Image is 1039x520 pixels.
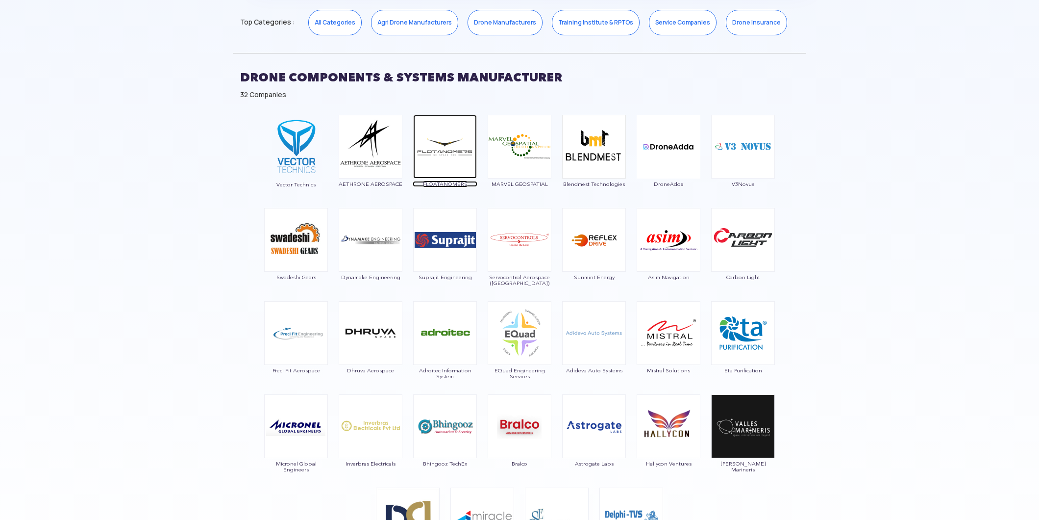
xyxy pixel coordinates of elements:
[488,208,551,272] img: img_servocontrol.png
[487,461,552,467] span: Bralco
[413,461,477,467] span: Bhingooz TechEx
[487,181,552,187] span: MARVEL GEOSPATIAL
[711,421,775,472] a: [PERSON_NAME] Marineris
[413,367,477,379] span: Adroitec Information System
[636,181,701,187] span: DroneAdda
[636,367,701,373] span: Mistral Solutions
[413,301,477,365] img: img_adroitec.png
[468,10,543,35] a: Drone Manufacturers
[264,208,328,272] img: ic_swadeshi.png
[711,208,775,272] img: img_carbonlight.png
[413,394,477,458] img: img_bhingooz.png
[636,274,701,280] span: Asim Navigation
[711,328,775,373] a: Eta Purification
[562,208,626,272] img: img_sunmintenergy.png
[562,394,626,458] img: img_astrogate.png
[562,181,626,187] span: Blendmest Technologies
[487,274,552,286] span: Servocontrol Aerospace ([GEOGRAPHIC_DATA])
[562,235,626,280] a: Sunmint Energy
[636,235,701,280] a: Asim Navigation
[487,235,552,286] a: Servocontrol Aerospace ([GEOGRAPHIC_DATA])
[264,421,328,472] a: Micronel Global Engineers
[339,208,402,272] img: img_dynamake.png
[637,208,700,272] img: img_asim.png
[562,274,626,280] span: Sunmint Energy
[562,367,626,373] span: Adideva Auto Systems
[338,367,403,373] span: Dhruva Aerospace
[413,274,477,280] span: Suprajit Engineering
[264,394,328,458] img: img_micronel.png
[264,461,328,472] span: Micronel Global Engineers
[339,301,402,365] img: img_dhruva.png
[264,328,328,373] a: Preci Fit Aerospace
[562,461,626,467] span: Astrogate Labs
[487,328,552,379] a: EQuad Engineering Services
[711,461,775,472] span: [PERSON_NAME] Marineris
[562,301,626,365] img: img_adideva.png
[488,115,551,179] img: ic_marvel.png
[637,115,700,179] img: img_droneadda.png
[487,367,552,379] span: EQuad Engineering Services
[338,274,403,280] span: Dynamake Engineering
[338,421,403,467] a: Inverbras Electricals
[488,394,551,458] img: img_bralco.png
[636,461,701,467] span: Hallycon Ventures
[711,274,775,280] span: Carbon Light
[338,235,403,280] a: Dynamake Engineering
[711,115,775,179] img: ic_v3novus.png
[413,142,477,187] a: FLOATANOMERS
[240,90,799,100] div: 32 Companies
[636,421,701,467] a: Hallycon Ventures
[487,421,552,467] a: Bralco
[552,10,640,35] a: Training Institute & RPTOs
[711,181,775,187] span: V3Novus
[413,208,477,272] img: img_suprajit.png
[413,235,477,280] a: Suprajit Engineering
[264,142,328,187] a: Vector Technics
[240,65,799,90] h2: Drone Components & Systems Manufacturer
[264,274,328,280] span: Swadeshi Gears
[711,367,775,373] span: Eta Purification
[371,10,458,35] a: Agri Drone Manufacturers
[413,181,477,187] span: FLOATANOMERS
[264,182,328,187] span: Vector Technics
[637,301,700,365] img: img_mistral.png
[711,394,775,458] img: ic_valles.png
[637,394,700,458] img: img_hallycon.png
[338,142,403,187] a: AETHRONE AEROSPACE
[488,301,551,365] img: img_equad.png
[413,421,477,467] a: Bhingooz TechEx
[338,461,403,467] span: Inverbras Electricals
[339,115,402,179] img: ic_aethroneaerospace.png
[338,181,403,187] span: AETHRONE AEROSPACE
[562,115,626,179] img: ic_blendmest.png
[726,10,787,35] a: Drone Insurance
[711,235,775,280] a: Carbon Light
[338,328,403,373] a: Dhruva Aerospace
[264,114,328,179] img: vector_logo_square.png
[487,142,552,187] a: MARVEL GEOSPATIAL
[413,115,477,179] img: ic_flotanomers.png
[649,10,717,35] a: Service Companies
[308,10,362,35] a: All Categories
[339,394,402,458] img: img_inverbras.png
[264,235,328,280] a: Swadeshi Gears
[562,328,626,373] a: Adideva Auto Systems
[636,142,701,187] a: DroneAdda
[711,301,775,365] img: img_eta.png
[413,328,477,379] a: Adroitec Information System
[264,301,328,365] img: img_preci.png
[264,367,328,373] span: Preci Fit Aerospace
[562,421,626,467] a: Astrogate Labs
[711,142,775,187] a: V3Novus
[240,14,295,30] span: Top Categories :
[636,328,701,373] a: Mistral Solutions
